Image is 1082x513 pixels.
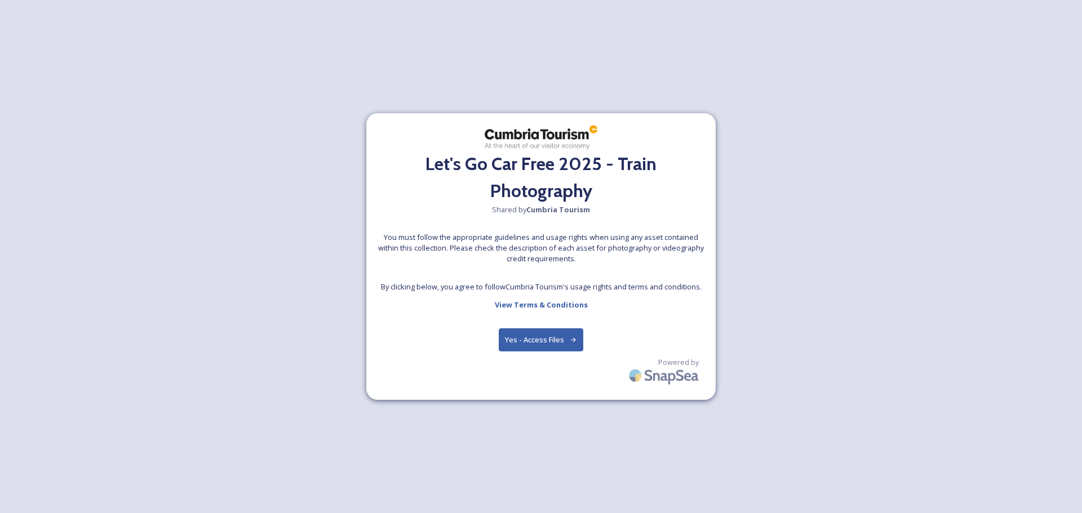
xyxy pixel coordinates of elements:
button: Yes - Access Files [499,328,583,351]
strong: Cumbria Tourism [526,204,590,215]
span: You must follow the appropriate guidelines and usage rights when using any asset contained within... [378,232,704,265]
img: ct_logo.png [485,124,597,150]
span: Shared by [492,204,590,215]
img: SnapSea Logo [626,362,704,389]
span: Powered by [658,357,699,368]
a: View Terms & Conditions [495,298,588,311]
span: By clicking below, you agree to follow Cumbria Tourism 's usage rights and terms and conditions. [381,282,702,292]
h2: Let's Go Car Free 2025 - Train Photography [378,150,704,204]
strong: View Terms & Conditions [495,300,588,310]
